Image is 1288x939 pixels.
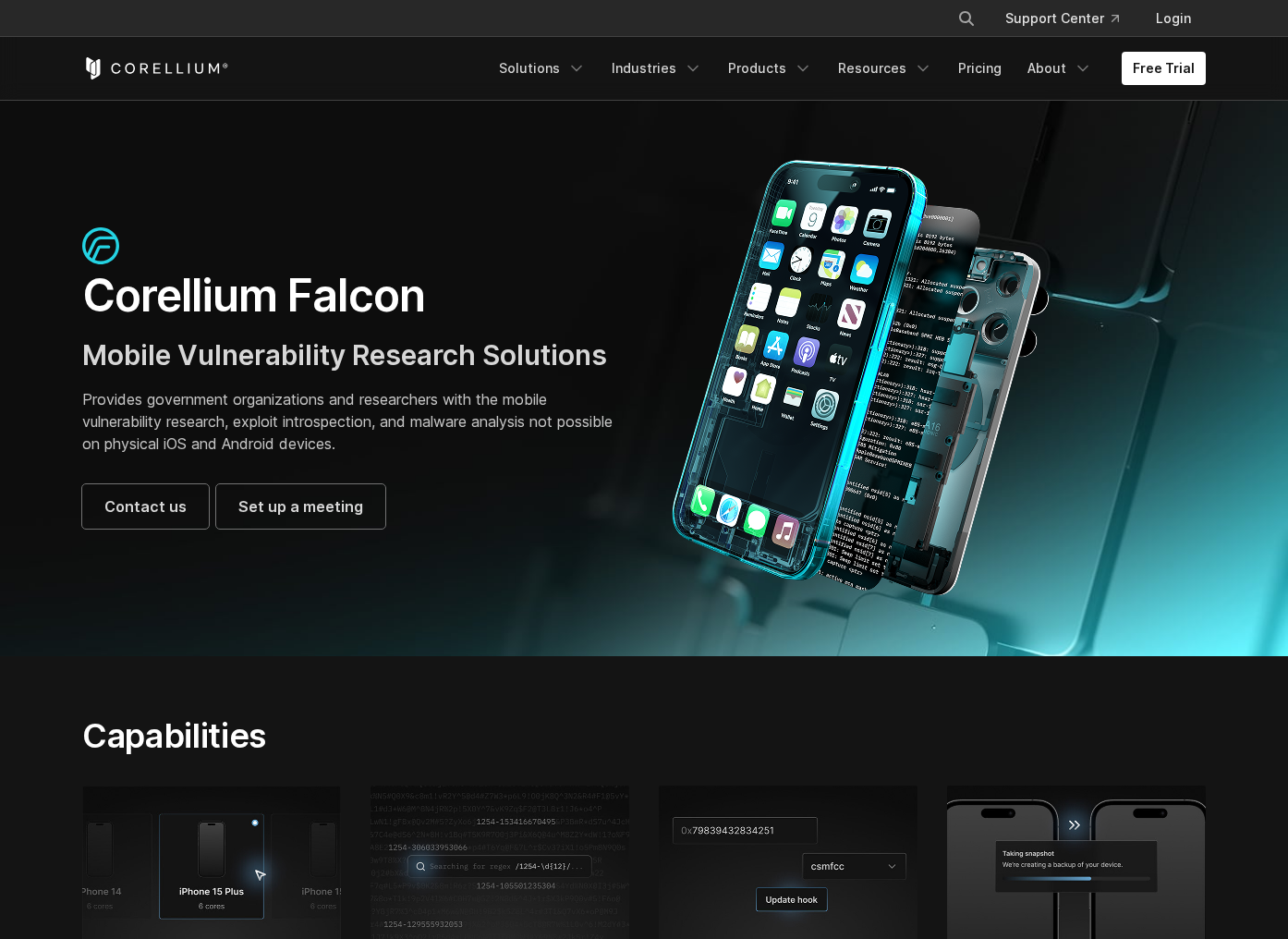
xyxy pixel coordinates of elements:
[601,52,713,85] a: Industries
[662,159,1060,597] img: Corellium_Falcon Hero 1
[935,2,1206,35] div: Navigation Menu
[1122,52,1206,85] a: Free Trial
[82,268,626,323] h1: Corellium Falcon
[104,495,187,518] span: Contact us
[950,2,983,35] button: Search
[82,388,626,455] p: Provides government organizations and researchers with the mobile vulnerability research, exploit...
[82,57,229,79] a: Corellium Home
[82,715,819,756] h2: Capabilities
[827,52,943,85] a: Resources
[488,52,1206,85] div: Navigation Menu
[717,52,823,85] a: Products
[82,227,119,264] img: falcon-icon
[947,52,1013,85] a: Pricing
[488,52,597,85] a: Solutions
[238,495,363,518] span: Set up a meeting
[82,338,607,372] span: Mobile Vulnerability Research Solutions
[1141,2,1206,35] a: Login
[1016,52,1103,85] a: About
[216,484,385,529] a: Set up a meeting
[990,2,1134,35] a: Support Center
[82,484,209,529] a: Contact us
